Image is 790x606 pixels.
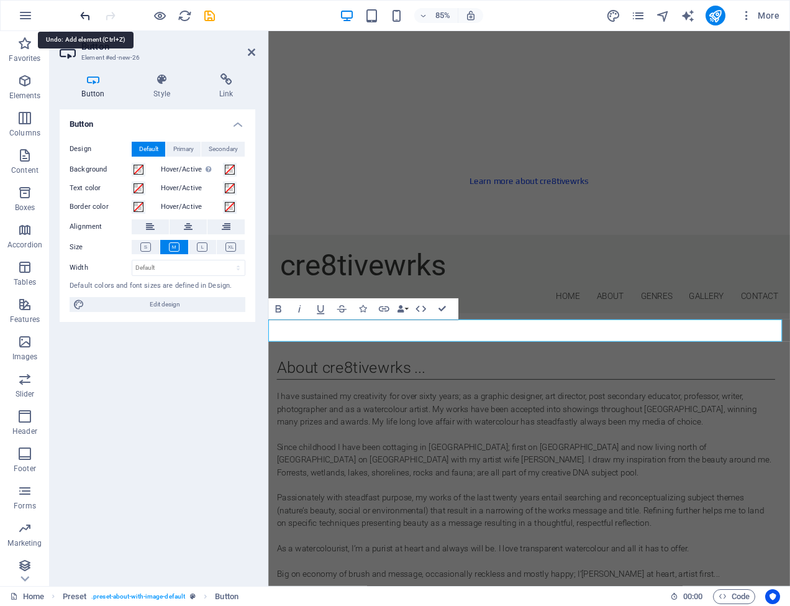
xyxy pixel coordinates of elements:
[692,592,694,601] span: :
[9,128,40,138] p: Columns
[70,219,132,234] label: Alignment
[606,9,620,23] i: Design (Ctrl+Alt+Y)
[7,240,42,250] p: Accordion
[177,8,192,23] button: reload
[81,41,255,52] h2: Button
[91,589,185,604] span: . preset-about-with-image-default
[70,281,245,292] div: Default colors and font sizes are defined in Design.
[70,200,132,214] label: Border color
[14,277,36,287] p: Tables
[683,589,702,604] span: 00 00
[88,297,242,312] span: Edit design
[190,593,196,600] i: This element is a customizable preset
[395,298,410,319] button: Data Bindings
[311,298,330,319] button: Underline (⌘U)
[70,181,132,196] label: Text color
[14,501,36,511] p: Forms
[139,142,158,157] span: Default
[7,538,42,548] p: Marketing
[161,200,223,214] label: Hover/Active
[432,298,452,319] button: Confirm (⌘+⏎)
[11,165,39,175] p: Content
[173,142,194,157] span: Primary
[81,52,230,63] h3: Element #ed-new-26
[735,6,784,25] button: More
[353,298,373,319] button: Icons
[14,464,36,474] p: Footer
[631,8,646,23] button: pages
[681,8,696,23] button: text_generator
[708,9,722,23] i: Publish
[70,142,132,157] label: Design
[374,298,394,319] button: Link
[10,314,40,324] p: Features
[63,589,87,604] span: Click to select. Double-click to edit
[765,589,780,604] button: Usercentrics
[706,6,725,25] button: publish
[152,8,167,23] button: Click here to leave preview mode and continue editing
[70,297,245,312] button: Edit design
[433,8,453,23] h6: 85%
[70,162,132,177] label: Background
[202,9,217,23] i: Save (Ctrl+S)
[656,9,670,23] i: Navigator
[78,8,93,23] button: undo
[60,73,132,99] h4: Button
[60,109,255,132] h4: Button
[332,298,352,319] button: Strikethrough
[681,9,695,23] i: AI Writer
[10,589,44,604] a: Click to cancel selection. Double-click to open Pages
[606,8,621,23] button: design
[414,8,458,23] button: 85%
[161,181,223,196] label: Hover/Active
[161,162,223,177] label: Hover/Active
[465,10,476,21] i: On resize automatically adjust zoom level to fit chosen device.
[9,53,40,63] p: Favorites
[15,203,35,213] p: Boxes
[411,298,431,319] button: HTML
[656,8,671,23] button: navigator
[70,264,132,271] label: Width
[719,589,750,604] span: Code
[713,589,755,604] button: Code
[132,73,197,99] h4: Style
[268,298,288,319] button: Bold (⌘B)
[70,240,132,255] label: Size
[202,8,217,23] button: save
[289,298,309,319] button: Italic (⌘I)
[209,142,238,157] span: Secondary
[12,426,37,436] p: Header
[670,589,703,604] h6: Session time
[166,142,201,157] button: Primary
[631,9,645,23] i: Pages (Ctrl+Alt+S)
[63,589,238,604] nav: breadcrumb
[197,73,255,99] h4: Link
[12,352,38,362] p: Images
[201,142,245,157] button: Secondary
[9,91,41,101] p: Elements
[16,389,35,399] p: Slider
[740,9,779,22] span: More
[132,142,165,157] button: Default
[215,589,238,604] span: Click to select. Double-click to edit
